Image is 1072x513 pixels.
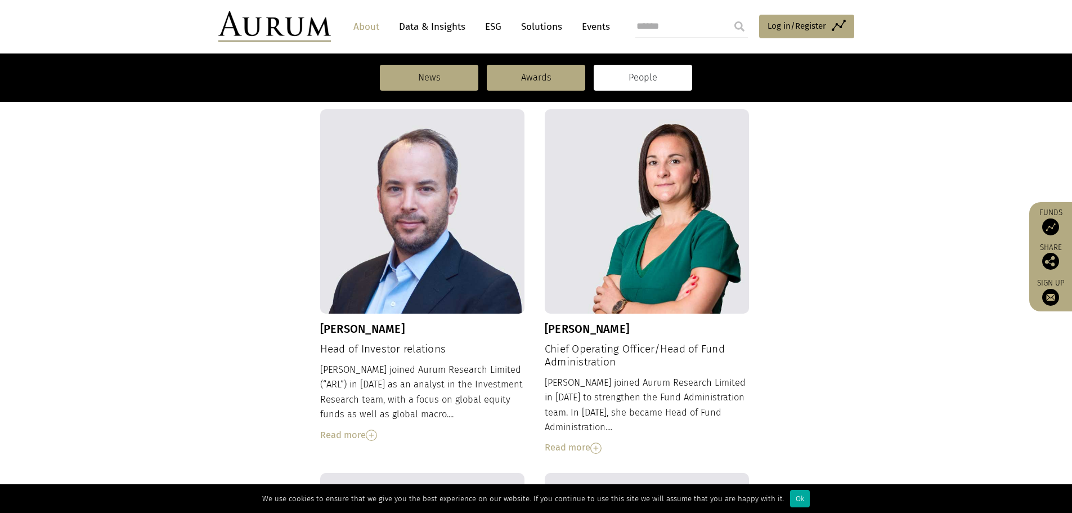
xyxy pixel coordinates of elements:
[590,443,602,454] img: Read More
[320,343,525,356] h4: Head of Investor relations
[1035,278,1066,306] a: Sign up
[1042,289,1059,306] img: Sign up to our newsletter
[487,65,585,91] a: Awards
[218,11,331,42] img: Aurum
[393,16,471,37] a: Data & Insights
[348,16,385,37] a: About
[366,430,377,441] img: Read More
[545,376,750,456] div: [PERSON_NAME] joined Aurum Research Limited in [DATE] to strengthen the Fund Administration team....
[1035,244,1066,270] div: Share
[1035,208,1066,235] a: Funds
[594,65,692,91] a: People
[479,16,507,37] a: ESG
[790,490,810,507] div: Ok
[545,343,750,369] h4: Chief Operating Officer/Head of Fund Administration
[576,16,610,37] a: Events
[1042,253,1059,270] img: Share this post
[759,15,854,38] a: Log in/Register
[728,15,751,38] input: Submit
[768,19,826,33] span: Log in/Register
[320,428,525,443] div: Read more
[545,440,750,455] div: Read more
[545,322,750,336] h3: [PERSON_NAME]
[1042,218,1059,235] img: Access Funds
[320,322,525,336] h3: [PERSON_NAME]
[380,65,478,91] a: News
[515,16,568,37] a: Solutions
[320,363,525,443] div: [PERSON_NAME] joined Aurum Research Limited (“ARL”) in [DATE] as an analyst in the Investment Res...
